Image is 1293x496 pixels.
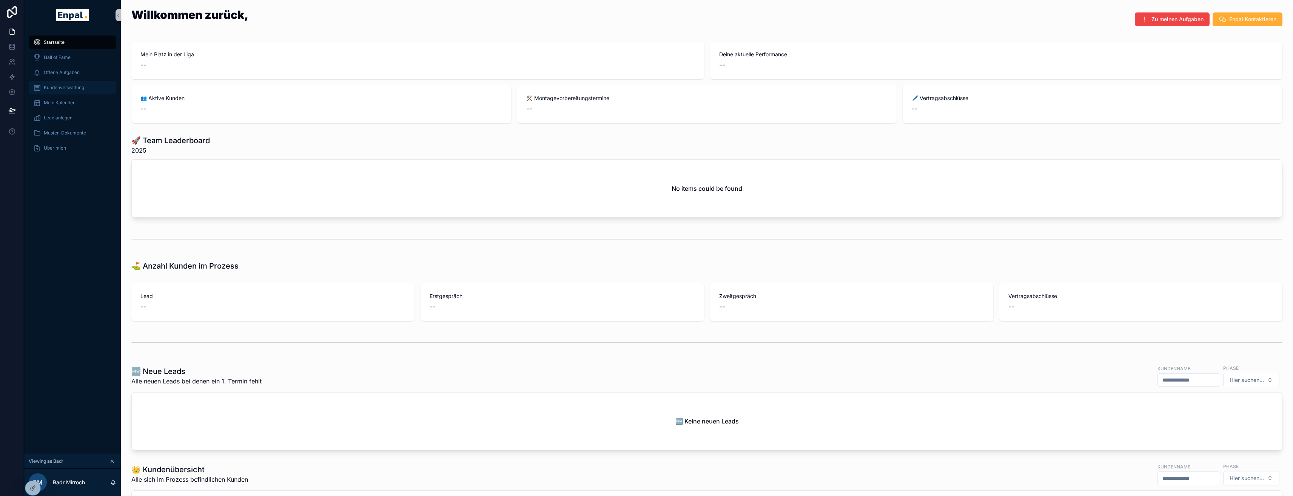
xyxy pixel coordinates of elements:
[53,479,85,486] p: Badr Mirroch
[672,184,742,193] h2: No items could be found
[1223,463,1239,470] label: Phase
[719,292,984,300] span: Zweitgespräch
[131,475,248,484] span: Alle sich im Prozess befindlichen Kunden
[430,292,695,300] span: Erstgespräch
[29,36,116,49] a: Startseite
[131,261,239,271] h1: ⛳ Anzahl Kunden im Prozess
[526,104,532,114] span: --
[44,54,71,60] span: Hall of Fame
[33,478,43,487] span: BM
[29,141,116,155] a: Über mich
[1223,471,1279,485] button: Select Button
[140,51,695,58] span: Mein Platz in der Liga
[44,100,75,106] span: Mein Kalender
[912,104,918,114] span: --
[131,377,262,386] span: Alle neuen Leads bei denen ein 1. Termin fehlt
[140,104,146,114] span: --
[131,135,210,146] h1: 🚀 Team Leaderboard
[29,81,116,94] a: Kundenverwaltung
[131,146,210,155] span: 2025
[29,458,63,464] span: Viewing as Badr
[29,126,116,140] a: Muster-Dokumente
[131,9,248,20] h1: Willkommen zurück,
[29,111,116,125] a: Lead anlegen
[24,30,121,165] div: scrollable content
[1135,12,1210,26] button: Zu meinen Aufgaben
[140,301,146,312] span: --
[44,145,66,151] span: Über mich
[719,60,725,70] span: --
[1230,474,1264,482] span: Hier suchen...
[1213,12,1282,26] button: Enpal Kontaktieren
[44,130,86,136] span: Muster-Dokumente
[140,94,502,102] span: 👥 Aktive Kunden
[131,366,262,377] h1: 🆕 Neue Leads
[44,39,65,45] span: Startseite
[131,464,248,475] h1: 👑 Kundenübersicht
[1151,15,1204,23] span: Zu meinen Aufgaben
[1008,301,1014,312] span: --
[44,115,72,121] span: Lead anlegen
[140,60,146,70] span: --
[719,51,1274,58] span: Deine aktuelle Performance
[430,301,436,312] span: --
[1223,365,1239,371] label: Phase
[526,94,888,102] span: ⚒️ Montagevorbereitungstermine
[29,96,116,110] a: Mein Kalender
[44,85,84,91] span: Kundenverwaltung
[29,66,116,79] a: Offene Aufgaben
[1008,292,1273,300] span: Vertragsabschlüsse
[1223,373,1279,387] button: Select Button
[29,51,116,64] a: Hall of Fame
[1230,376,1264,384] span: Hier suchen...
[719,301,725,312] span: --
[44,70,80,76] span: Offene Aufgaben
[1157,365,1190,372] label: Kundenname
[675,417,739,426] h2: 🆕 Keine neuen Leads
[912,94,1273,102] span: 🖊️ Vertragsabschlüsse
[1157,463,1190,470] label: Kundenname
[1229,15,1276,23] span: Enpal Kontaktieren
[140,292,405,300] span: Lead
[56,9,88,21] img: App logo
